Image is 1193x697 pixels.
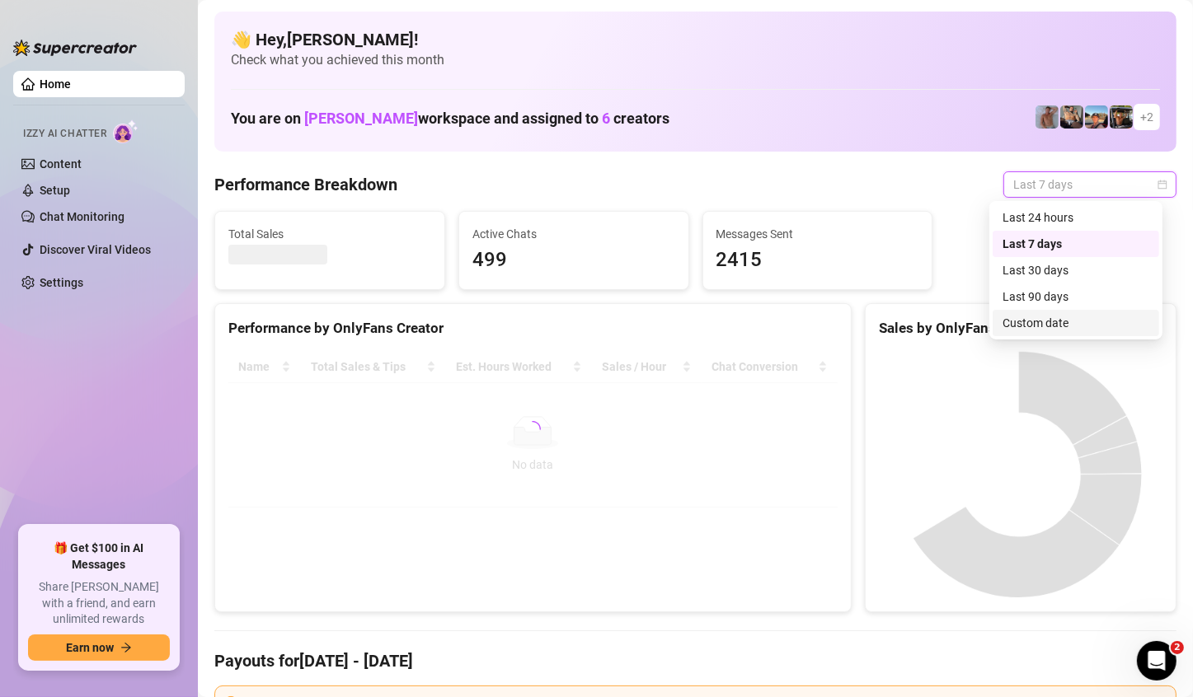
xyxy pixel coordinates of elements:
[13,40,137,56] img: logo-BBDzfeDw.svg
[993,231,1159,257] div: Last 7 days
[214,173,397,196] h4: Performance Breakdown
[40,157,82,171] a: Content
[1003,208,1149,227] div: Last 24 hours
[716,225,919,243] span: Messages Sent
[716,245,919,276] span: 2415
[231,51,1160,69] span: Check what you achieved this month
[28,540,170,573] span: 🎁 Get $100 in AI Messages
[40,184,70,197] a: Setup
[1003,235,1149,253] div: Last 7 days
[113,119,139,143] img: AI Chatter
[993,257,1159,283] div: Last 30 days
[1110,105,1133,129] img: Nathan
[602,110,610,127] span: 6
[66,641,114,654] span: Earn now
[28,634,170,661] button: Earn nowarrow-right
[231,110,669,128] h1: You are on workspace and assigned to creators
[1171,641,1184,654] span: 2
[1060,105,1083,129] img: George
[1158,180,1167,189] span: calendar
[524,421,541,437] span: loading
[1003,261,1149,279] div: Last 30 days
[23,126,106,142] span: Izzy AI Chatter
[1013,172,1167,197] span: Last 7 days
[214,649,1177,672] h4: Payouts for [DATE] - [DATE]
[993,204,1159,231] div: Last 24 hours
[304,110,418,127] span: [PERSON_NAME]
[1137,641,1177,681] iframe: Intercom live chat
[40,243,151,256] a: Discover Viral Videos
[1140,108,1153,126] span: + 2
[228,225,431,243] span: Total Sales
[231,28,1160,51] h4: 👋 Hey, [PERSON_NAME] !
[879,317,1162,339] div: Sales by OnlyFans Creator
[1003,288,1149,306] div: Last 90 days
[993,283,1159,310] div: Last 90 days
[40,77,71,91] a: Home
[1085,105,1108,129] img: Zach
[472,225,675,243] span: Active Chats
[40,276,83,289] a: Settings
[120,642,132,653] span: arrow-right
[472,245,675,276] span: 499
[1036,105,1059,129] img: Joey
[228,317,838,339] div: Performance by OnlyFans Creator
[993,310,1159,336] div: Custom date
[28,579,170,628] span: Share [PERSON_NAME] with a friend, and earn unlimited rewards
[40,210,124,223] a: Chat Monitoring
[1003,314,1149,332] div: Custom date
